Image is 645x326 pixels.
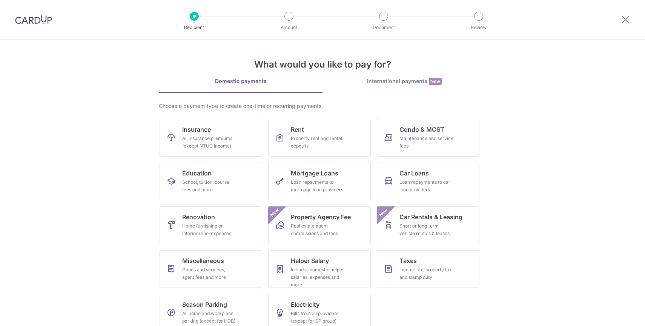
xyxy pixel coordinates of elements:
[269,206,281,219] span: New
[182,212,215,221] span: Renovation
[160,206,262,244] a: RenovationHome furnishing or interior reno-expenses
[291,310,345,325] div: Bills from all providers (except for SP group)
[261,24,317,31] p: Amount
[182,178,236,194] div: School, tuition, course fees and more
[291,169,338,178] span: Mortgage Loans
[291,256,329,265] span: Helper Salary
[182,310,236,325] div: All home and workplace parking (except for HDB)
[399,222,454,237] div: Short or long‑term vehicle rentals & leases
[182,266,236,281] div: Goods and services, agent fees and more
[596,303,637,322] iframe: Opens a widget where you can find more information
[377,206,479,244] a: Car Rentals & LeasingShort or long‑term vehicle rentals & leasesNew
[182,169,212,178] span: Education
[166,24,222,31] p: Recipient
[160,119,262,157] a: InsuranceAll insurance premiums (except NTUC Income)
[399,178,454,194] div: Loan repayments to car loan providers
[182,300,227,309] span: Season Parking
[356,24,412,31] p: Document
[159,58,486,71] h4: What would you like to pay for?
[291,178,345,194] div: Loan repayments to mortgage loan providers
[377,206,390,219] span: New
[182,125,211,134] span: Insurance
[377,250,479,288] a: TaxesIncome tax, property tax and stamp duty
[399,256,417,265] span: Taxes
[291,300,319,309] span: Electricity
[268,163,371,200] a: Mortgage LoansLoan repayments to mortgage loan providers
[160,250,262,288] a: MiscellaneousGoods and services, agent fees and more
[429,78,442,85] span: New
[291,135,345,150] div: Property rent and rental deposits
[268,119,371,157] a: RentProperty rent and rental deposits
[291,222,345,237] div: Real estate agent commissions and fees
[399,169,429,178] span: Car Loans
[399,212,462,221] span: Car Rentals & Leasing
[182,135,236,150] div: All insurance premiums (except NTUC Income)
[322,77,486,85] div: International payments
[182,222,236,237] div: Home furnishing or interior reno-expenses
[182,256,224,265] span: Miscellaneous
[291,125,304,134] span: Rent
[377,119,479,157] a: Condo & MCSTMaintenance and service fees
[291,212,351,221] span: Property Agency Fee
[159,77,322,85] div: Domestic payments
[159,102,486,110] div: Choose a payment type to create one-time or recurring payments.
[160,163,262,200] a: EducationSchool, tuition, course fees and more
[399,266,454,281] div: Income tax, property tax and stamp duty
[268,206,371,244] a: Property Agency FeeReal estate agent commissions and feesNew
[451,24,507,31] p: Review
[399,135,454,150] div: Maintenance and service fees
[399,125,444,134] span: Condo & MCST
[15,15,52,24] img: CardUp
[377,163,479,200] a: Car LoansLoan repayments to car loan providers
[291,266,345,289] div: Includes domestic helper salaries, expenses and more
[268,250,371,288] a: Helper SalaryIncludes domestic helper salaries, expenses and more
